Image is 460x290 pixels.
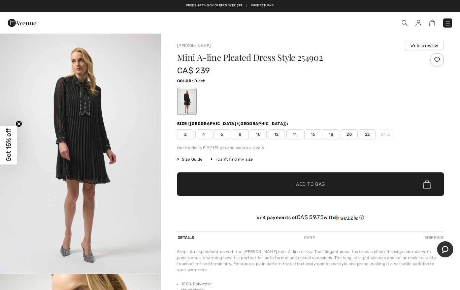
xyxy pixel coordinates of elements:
span: 6 [213,129,230,139]
span: | [247,3,247,8]
img: Shopping Bag [429,20,435,26]
span: Add to Bag [296,181,325,188]
span: CA$ 239 [177,66,210,75]
div: Our model is 5'9"/175 cm and wears a size 6. [177,145,444,151]
img: Sezzle [334,215,358,221]
span: Size Guide [177,156,202,162]
span: 8 [232,129,249,139]
span: 4 [195,129,212,139]
div: Size ([GEOGRAPHIC_DATA]/[GEOGRAPHIC_DATA]): [177,121,290,127]
button: Write a review [405,41,444,50]
span: Black [194,79,205,83]
img: Search [402,20,407,26]
div: I can't find my size [210,156,253,162]
span: 20 [341,129,358,139]
a: Free shipping on orders over $99 [186,3,242,8]
div: Step into sophistication with the [PERSON_NAME] mini A-line dress. This elegant piece features a ... [177,249,444,273]
span: Color: [177,79,193,83]
button: Close teaser [15,120,22,127]
img: Bag.svg [423,180,431,189]
a: [PERSON_NAME] [177,43,211,48]
div: Shipping [423,232,444,244]
iframe: Opens a widget where you can chat to one of our agents [437,241,453,258]
img: 1ère Avenue [8,16,36,30]
span: 18 [323,129,339,139]
img: Menu [445,20,451,27]
span: CA$ 59.75 [297,214,324,220]
div: Details [177,232,196,244]
span: Get 15% off [5,129,12,162]
button: Add to Bag [177,172,444,196]
span: 24 [377,129,394,139]
img: ring-m.svg [387,133,390,136]
div: Care [298,232,321,244]
a: 1ère Avenue [8,19,36,26]
span: 16 [304,129,321,139]
span: 2 [177,129,194,139]
li: 100% Polyester [181,281,444,287]
div: or 4 payments of with [177,214,444,221]
a: Free Returns [251,3,274,8]
img: My Info [416,20,421,27]
span: 14 [286,129,303,139]
span: 12 [268,129,285,139]
h1: Mini A-line Pleated Dress Style 254902 [177,53,399,62]
span: 22 [359,129,376,139]
div: or 4 payments ofCA$ 59.75withSezzle Click to learn more about Sezzle [177,214,444,223]
span: 10 [250,129,267,139]
div: Black [178,89,196,114]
